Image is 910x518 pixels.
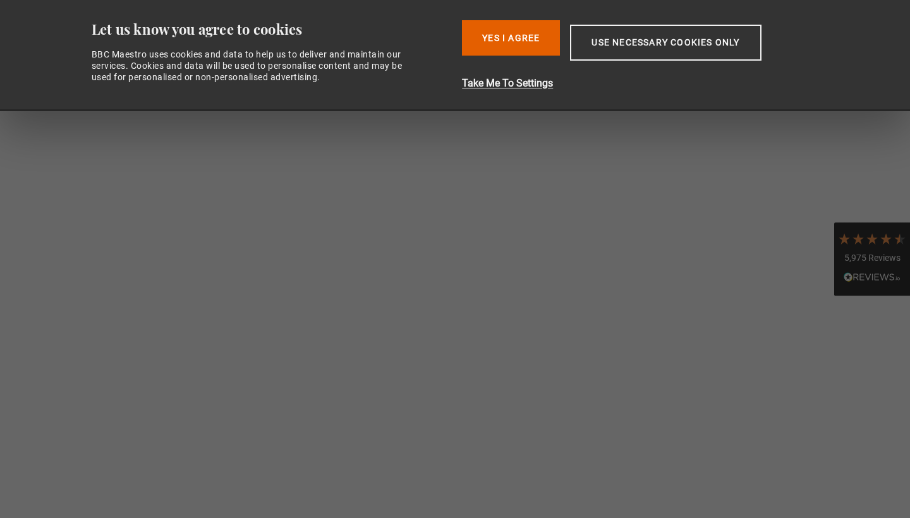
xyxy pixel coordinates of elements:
img: REVIEWS.io [844,272,901,281]
div: Let us know you agree to cookies [92,20,452,39]
button: Take Me To Settings [462,76,828,91]
div: 4.7 Stars [837,232,907,246]
div: BBC Maestro uses cookies and data to help us to deliver and maintain our services. Cookies and da... [92,49,416,83]
div: Read All Reviews [837,271,907,286]
button: Use necessary cookies only [570,25,761,61]
button: Yes I Agree [462,20,560,56]
div: 5,975 Reviews [837,252,907,265]
div: 5,975 ReviewsRead All Reviews [834,222,910,296]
